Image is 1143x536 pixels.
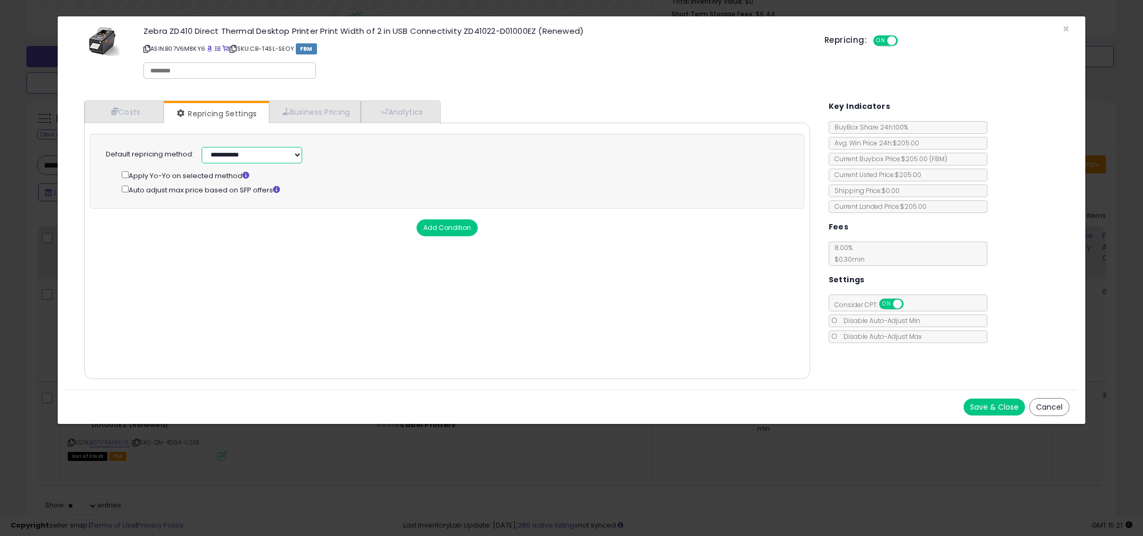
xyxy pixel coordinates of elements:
[838,316,920,325] span: Disable Auto-Adjust Min
[296,43,317,54] span: FBM
[896,36,913,45] span: OFF
[874,36,887,45] span: ON
[829,202,927,211] span: Current Landed Price: $205.00
[416,219,478,236] button: Add Condition
[143,40,809,57] p: ASIN: B07V6M8KY6 | SKU: CB-T4SL-SEOY
[838,332,922,341] span: Disable Auto-Adjust Max
[829,300,918,309] span: Consider CPT:
[880,300,893,309] span: ON
[829,243,865,264] span: 8.00 %
[106,150,194,160] label: Default repricing method:
[85,101,164,123] a: Costs
[361,101,439,123] a: Analytics
[122,169,785,181] div: Apply Yo-Yo on selected method
[901,154,947,163] span: $205.00
[829,186,900,195] span: Shipping Price: $0.00
[222,44,228,53] a: Your listing only
[902,300,919,309] span: OFF
[1029,398,1069,416] button: Cancel
[829,100,891,113] h5: Key Indicators
[824,36,867,44] h5: Repricing:
[89,27,121,57] img: 41KfwQxcBvS._SL60_.jpg
[829,273,865,287] h5: Settings
[829,138,919,147] span: Avg. Win Price 24h: $205.00
[829,255,865,264] span: $0.30 min
[829,123,908,132] span: BuyBox Share 24h: 100%
[122,183,785,195] div: Auto adjust max price based on SFP offers
[829,170,921,179] span: Current Listed Price: $205.00
[829,220,849,234] h5: Fees
[269,101,361,123] a: Business Pricing
[143,27,809,35] h3: Zebra ZD410 Direct Thermal Desktop Printer Print Width of 2 in USB Connectivity ZD41022-D01000EZ ...
[964,399,1025,415] button: Save & Close
[215,44,221,53] a: All offer listings
[207,44,213,53] a: BuyBox page
[829,154,947,163] span: Current Buybox Price:
[164,103,268,124] a: Repricing Settings
[929,154,947,163] span: ( FBM )
[1063,21,1069,36] span: ×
